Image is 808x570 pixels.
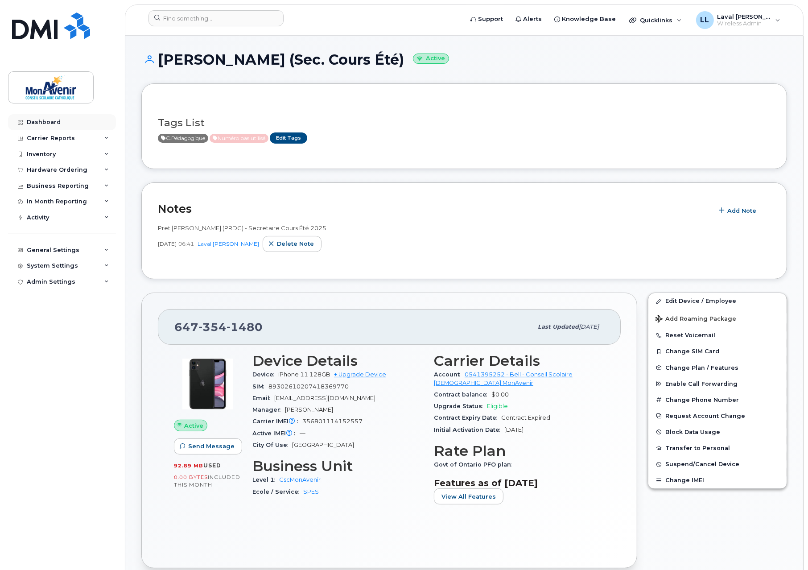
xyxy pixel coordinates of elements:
button: Transfer to Personal [648,440,787,456]
span: 0.00 Bytes [174,474,208,480]
button: Change SIM Card [648,343,787,359]
span: Manager [252,406,285,413]
button: Reset Voicemail [648,327,787,343]
span: Contract Expiry Date [434,414,501,421]
button: Change Plan / Features [648,360,787,376]
h3: Business Unit [252,458,423,474]
span: 356801114152557 [302,418,363,425]
span: 647 [174,320,263,334]
span: Initial Activation Date [434,426,504,433]
a: Edit Tags [270,132,307,144]
span: Active [210,134,268,143]
span: [DATE] [504,426,524,433]
span: Contract Expired [501,414,550,421]
button: Request Account Change [648,408,787,424]
span: — [300,430,305,437]
span: Pret [PERSON_NAME] (PRDG) - Secretaire Cours Été 2025 [158,224,326,231]
h3: Carrier Details [434,353,605,369]
span: Send Message [188,442,235,450]
button: Enable Call Forwarding [648,376,787,392]
span: 1480 [227,320,263,334]
a: Edit Device / Employee [648,293,787,309]
button: View All Features [434,488,503,504]
button: Send Message [174,438,242,454]
button: Add Note [713,202,764,219]
button: Suspend/Cancel Device [648,456,787,472]
span: Active [158,134,208,143]
span: Eligible [487,403,508,409]
span: Change Plan / Features [665,364,738,371]
span: Active [184,421,203,430]
button: Change IMEI [648,472,787,488]
span: Delete note [277,240,314,248]
span: [PERSON_NAME] [285,406,333,413]
span: Add Note [727,207,756,215]
small: Active [413,54,449,64]
a: 0541395252 - Bell - Conseil Scolaire [DEMOGRAPHIC_DATA] MonAvenir [434,371,573,386]
h2: Notes [158,202,709,215]
h3: Device Details [252,353,423,369]
h3: Tags List [158,117,771,128]
span: City Of Use [252,442,292,448]
span: Enable Call Forwarding [665,380,738,387]
span: 92.89 MB [174,463,203,469]
a: CscMonAvenir [279,476,321,483]
button: Add Roaming Package [648,309,787,327]
h1: [PERSON_NAME] (Sec. Cours Été) [141,52,787,67]
span: 06:41 [178,240,194,248]
span: Suspend/Cancel Device [665,461,739,468]
span: used [203,462,221,469]
span: [EMAIL_ADDRESS][DOMAIN_NAME] [274,395,375,401]
span: Govt of Ontario PFO plan [434,461,516,468]
span: Account [434,371,465,378]
h3: Features as of [DATE] [434,478,605,488]
span: Active IMEI [252,430,300,437]
span: 89302610207418369770 [268,383,349,390]
a: SPES [303,488,319,495]
span: 354 [198,320,227,334]
a: Laval [PERSON_NAME] [198,240,259,247]
span: SIM [252,383,268,390]
span: Ecole / Service [252,488,303,495]
img: iPhone_11.jpg [181,357,235,411]
button: Delete note [263,236,322,252]
span: Email [252,395,274,401]
button: Change Phone Number [648,392,787,408]
span: Add Roaming Package [655,315,736,324]
h3: Rate Plan [434,443,605,459]
span: Carrier IMEI [252,418,302,425]
span: [DATE] [579,323,599,330]
span: Level 1 [252,476,279,483]
span: View All Features [441,492,496,501]
span: Contract balance [434,391,491,398]
span: Device [252,371,278,378]
a: + Upgrade Device [334,371,386,378]
span: [GEOGRAPHIC_DATA] [292,442,354,448]
span: iPhone 11 128GB [278,371,330,378]
span: [DATE] [158,240,177,248]
span: Upgrade Status [434,403,487,409]
button: Block Data Usage [648,424,787,440]
span: $0.00 [491,391,509,398]
span: Last updated [538,323,579,330]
